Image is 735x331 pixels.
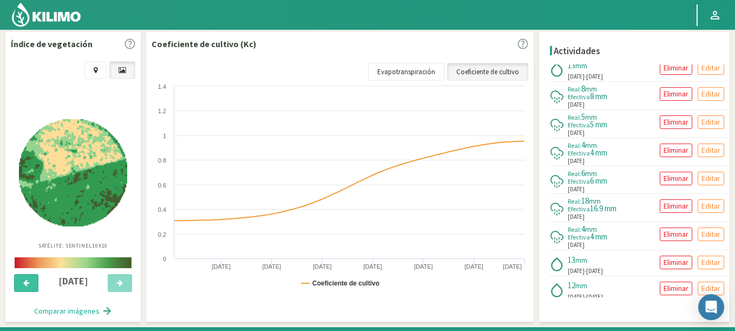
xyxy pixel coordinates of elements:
span: 6 mm [590,176,607,186]
p: Editar [701,144,720,157]
button: Eliminar [660,282,692,295]
text: [DATE] [464,263,483,270]
button: Eliminar [660,61,692,75]
text: 0.8 [158,157,166,164]
div: Open Intercom Messenger [698,294,724,320]
img: 304d4ced-b2c8-4e58-8efe-600c0e5debd4_-_sentinel_-_2025-08-28.png [19,119,127,226]
text: [DATE] [503,263,522,270]
p: Editar [701,62,720,74]
span: Efectiva [568,233,590,241]
span: Real: [568,113,581,121]
span: 6 [581,168,585,178]
button: Editar [698,228,724,241]
a: Evapotranspiración [368,63,444,81]
text: [DATE] [414,263,433,270]
span: [DATE] [568,241,585,250]
button: Eliminar [660,256,692,269]
p: Eliminar [664,144,688,157]
span: [DATE] [568,267,585,276]
span: 13 [568,60,575,70]
span: mm [585,140,597,150]
span: [DATE] [568,212,585,222]
a: Coeficiente de cultivo [447,63,528,81]
span: mm [585,168,597,178]
span: Efectiva [568,205,590,213]
span: [DATE] [568,72,585,81]
button: Eliminar [660,228,692,241]
span: Real: [568,141,581,150]
button: Eliminar [660,87,692,101]
h4: Actividades [554,46,600,56]
p: Editar [701,172,720,185]
span: Real: [568,225,581,233]
p: Eliminar [664,256,688,269]
p: Índice de vegetación [11,37,93,50]
p: Eliminar [664,88,688,100]
button: Comparar imágenes [23,300,123,322]
h4: [DATE] [45,276,102,287]
span: mm [575,281,587,290]
p: Editar [701,256,720,269]
p: Editar [701,228,720,241]
button: Editar [698,87,724,101]
span: mm [575,61,587,70]
span: [DATE] [586,293,603,301]
button: Editar [698,256,724,269]
text: [DATE] [364,263,383,270]
img: scale [15,257,132,268]
button: Eliminar [660,144,692,157]
span: [DATE] [586,73,603,80]
text: 0.2 [158,231,166,238]
p: Satélite: Sentinel [38,242,108,250]
p: Coeficiente de cultivo (Kc) [152,37,257,50]
button: Eliminar [660,199,692,213]
button: Eliminar [660,172,692,185]
span: Real: [568,85,581,93]
p: Eliminar [664,116,688,128]
button: Editar [698,282,724,295]
span: - [585,293,586,301]
span: Efectiva [568,93,590,101]
span: mm [575,255,587,265]
span: [DATE] [586,267,603,275]
span: - [585,73,586,80]
span: [DATE] [568,185,585,194]
span: [DATE] [568,293,585,302]
span: mm [585,112,597,122]
span: 18 [581,196,589,206]
span: [DATE] [568,100,585,109]
text: [DATE] [262,263,281,270]
span: Efectiva [568,149,590,157]
button: Editar [698,199,724,213]
span: mm [589,196,601,206]
text: 1.2 [158,108,166,114]
span: 16.9 mm [590,203,616,213]
p: Editar [701,88,720,100]
span: 10X10 [92,242,108,249]
button: Editar [698,115,724,129]
img: Kilimo [11,2,82,28]
p: Eliminar [664,200,688,212]
span: 4 mm [590,147,607,158]
button: Editar [698,61,724,75]
p: Eliminar [664,172,688,185]
span: Efectiva [568,177,590,185]
text: 1.4 [158,83,166,90]
text: Coeficiente de cultivo [312,280,379,287]
span: 13 [568,255,575,265]
p: Eliminar [664,62,688,74]
text: [DATE] [212,263,231,270]
span: 5 mm [590,119,607,129]
p: Eliminar [664,228,688,241]
span: 5 [581,112,585,122]
span: [DATE] [568,128,585,138]
span: Real: [568,197,581,205]
span: mm [585,84,597,94]
span: 12 [568,280,575,290]
text: 1 [163,133,166,139]
span: Real: [568,170,581,178]
p: Editar [701,200,720,212]
button: Eliminar [660,115,692,129]
span: 4 [581,224,585,234]
span: 4 [581,140,585,150]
